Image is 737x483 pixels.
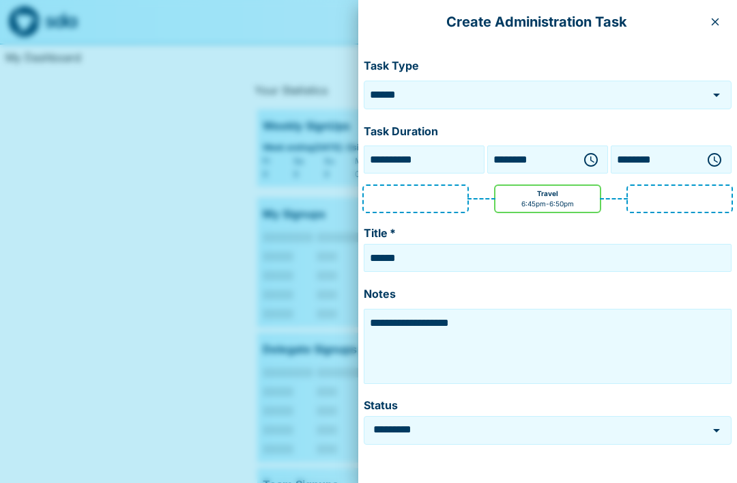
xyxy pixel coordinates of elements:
[364,225,732,241] label: Title
[367,149,481,170] input: Choose date, selected date is 24 Aug 2025
[491,149,572,170] input: Choose time, selected time is 6:45 PM
[707,421,726,440] button: Open
[537,189,558,199] p: Travel
[521,199,574,209] p: 6:45pm - 6:50pm
[707,85,726,105] button: Open
[369,11,704,33] p: Create Administration Task
[364,57,732,75] p: Task Type
[364,286,732,303] p: Notes
[364,123,732,141] p: Task Duration
[614,149,695,170] input: Choose time, selected time is 6:50 PM
[364,398,732,413] label: Status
